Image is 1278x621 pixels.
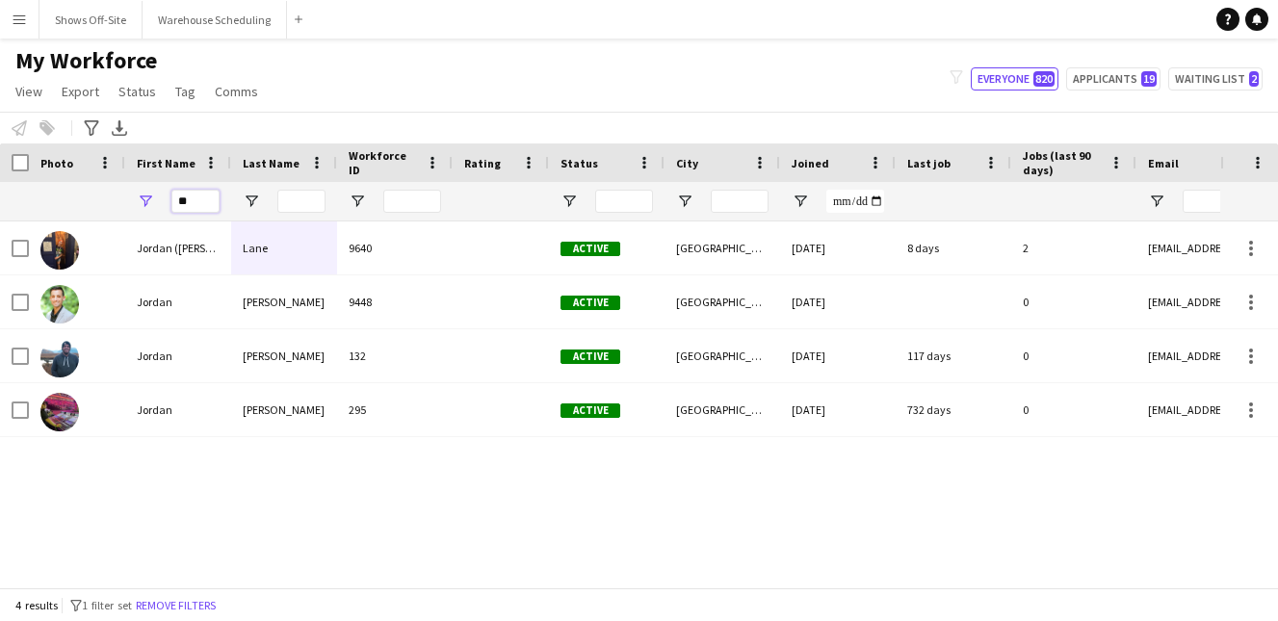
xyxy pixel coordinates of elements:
span: Last job [907,156,951,170]
span: 2 [1249,71,1259,87]
div: [PERSON_NAME] [231,383,337,436]
span: Export [62,83,99,100]
span: Workforce ID [349,148,418,177]
input: City Filter Input [711,190,769,213]
span: Tag [175,83,196,100]
input: Workforce ID Filter Input [383,190,441,213]
input: Joined Filter Input [826,190,884,213]
span: Rating [464,156,501,170]
span: Comms [215,83,258,100]
div: 8 days [896,221,1011,274]
div: Jordan [125,383,231,436]
a: View [8,79,50,104]
app-action-btn: Advanced filters [80,116,103,140]
div: 9640 [337,221,453,274]
div: 0 [1011,383,1136,436]
div: [GEOGRAPHIC_DATA] [665,275,780,328]
button: Open Filter Menu [676,193,693,210]
button: Waiting list2 [1168,67,1263,91]
div: Lane [231,221,337,274]
button: Open Filter Menu [243,193,260,210]
button: Shows Off-Site [39,1,143,39]
input: Status Filter Input [595,190,653,213]
span: Active [561,349,620,364]
div: 0 [1011,329,1136,382]
div: [DATE] [780,275,896,328]
span: My Workforce [15,46,157,75]
span: 1 filter set [82,598,132,612]
button: Open Filter Menu [1148,193,1165,210]
div: [GEOGRAPHIC_DATA] [665,329,780,382]
span: View [15,83,42,100]
button: Open Filter Menu [792,193,809,210]
div: [PERSON_NAME] [231,275,337,328]
span: First Name [137,156,196,170]
div: [DATE] [780,329,896,382]
span: Last Name [243,156,300,170]
div: 295 [337,383,453,436]
div: Jordan [125,275,231,328]
img: Jordan Huett [40,339,79,377]
div: Jordan ([PERSON_NAME]) [125,221,231,274]
span: City [676,156,698,170]
div: Jordan [125,329,231,382]
div: [DATE] [780,221,896,274]
div: [GEOGRAPHIC_DATA] [665,221,780,274]
button: Open Filter Menu [137,193,154,210]
span: 820 [1033,71,1055,87]
a: Tag [168,79,203,104]
span: Active [561,403,620,418]
input: Last Name Filter Input [277,190,326,213]
button: Everyone820 [971,67,1058,91]
app-action-btn: Export XLSX [108,116,131,140]
span: Status [118,83,156,100]
div: [DATE] [780,383,896,436]
div: 117 days [896,329,1011,382]
div: [PERSON_NAME] [231,329,337,382]
div: 9448 [337,275,453,328]
img: Jordan (Jae) Lane [40,231,79,270]
span: Joined [792,156,829,170]
span: 19 [1141,71,1157,87]
span: Photo [40,156,73,170]
div: 732 days [896,383,1011,436]
span: Active [561,296,620,310]
a: Export [54,79,107,104]
div: 132 [337,329,453,382]
span: Jobs (last 90 days) [1023,148,1102,177]
button: Remove filters [132,595,220,616]
a: Status [111,79,164,104]
input: First Name Filter Input [171,190,220,213]
button: Applicants19 [1066,67,1161,91]
div: 0 [1011,275,1136,328]
span: Active [561,242,620,256]
span: Status [561,156,598,170]
a: Comms [207,79,266,104]
button: Open Filter Menu [561,193,578,210]
img: Jordan Craig [40,285,79,323]
span: Email [1148,156,1179,170]
button: Warehouse Scheduling [143,1,287,39]
div: 2 [1011,221,1136,274]
button: Open Filter Menu [349,193,366,210]
img: Jordan Parham [40,393,79,431]
div: [GEOGRAPHIC_DATA] [665,383,780,436]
